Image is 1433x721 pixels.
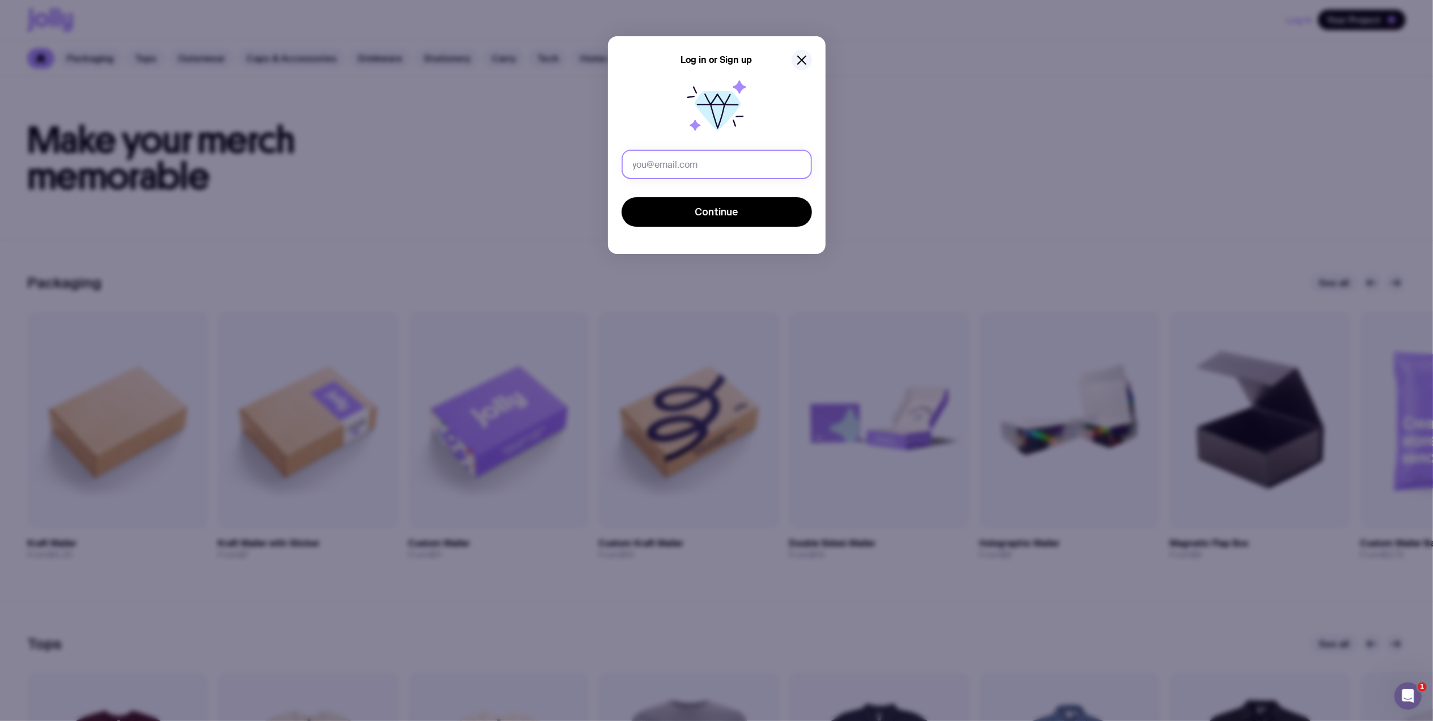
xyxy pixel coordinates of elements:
span: 1 [1418,682,1427,692]
span: Continue [695,205,738,219]
iframe: Intercom live chat [1394,682,1422,710]
button: Continue [622,197,812,227]
h5: Log in or Sign up [681,54,752,66]
input: you@email.com [622,150,812,179]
